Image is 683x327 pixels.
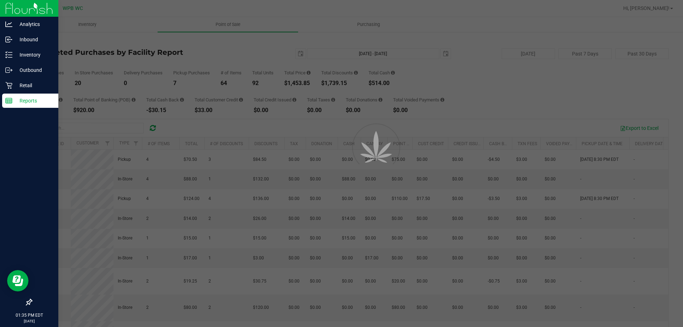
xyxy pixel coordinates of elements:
[3,312,55,318] p: 01:35 PM EDT
[12,81,55,90] p: Retail
[5,21,12,28] inline-svg: Analytics
[12,96,55,105] p: Reports
[12,35,55,44] p: Inbound
[5,97,12,104] inline-svg: Reports
[5,51,12,58] inline-svg: Inventory
[12,51,55,59] p: Inventory
[7,270,28,291] iframe: Resource center
[12,20,55,28] p: Analytics
[5,36,12,43] inline-svg: Inbound
[3,318,55,324] p: [DATE]
[5,67,12,74] inline-svg: Outbound
[5,82,12,89] inline-svg: Retail
[12,66,55,74] p: Outbound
